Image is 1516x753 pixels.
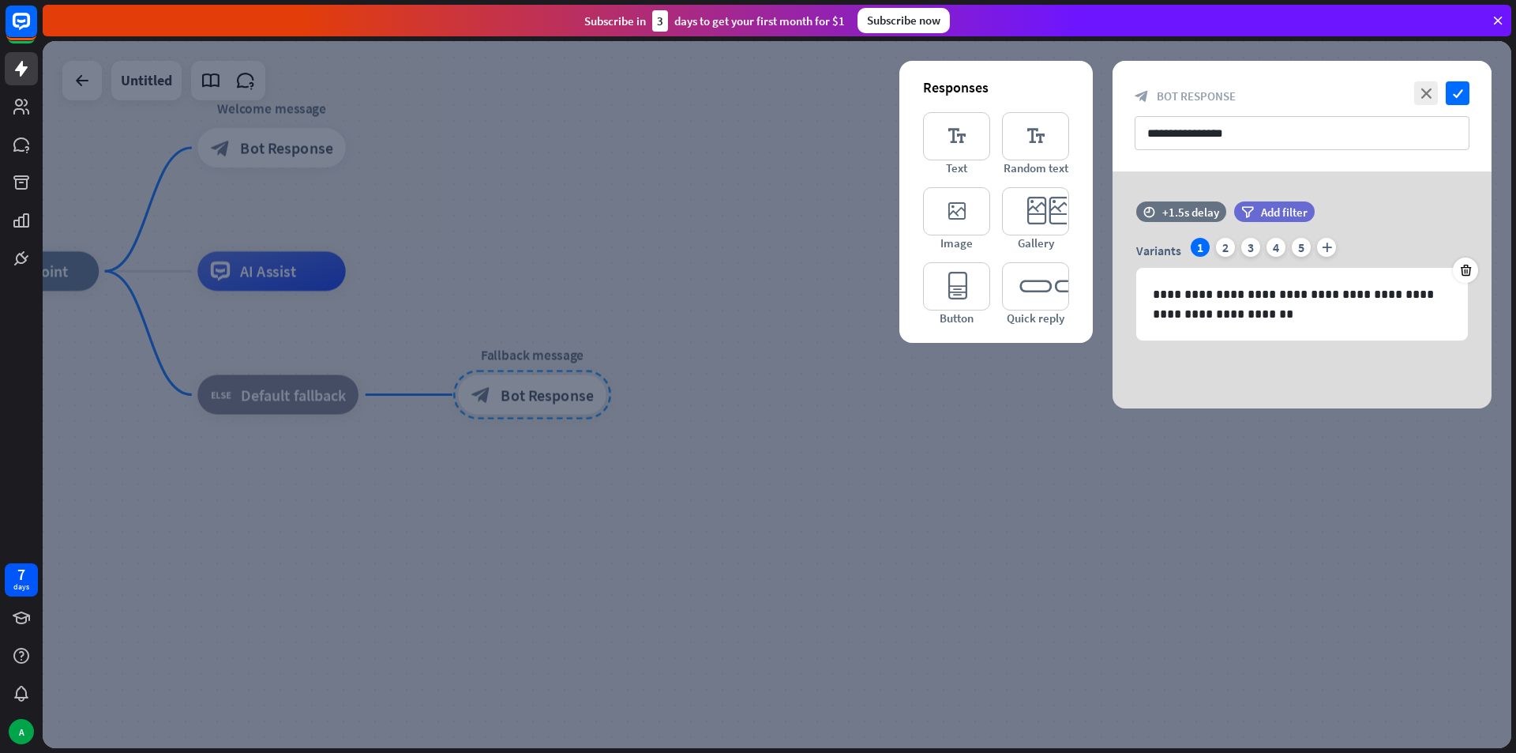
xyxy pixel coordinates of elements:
div: 3 [1241,238,1260,257]
button: Open LiveChat chat widget [13,6,60,54]
a: 7 days [5,563,38,597]
div: 4 [1266,238,1285,257]
i: close [1414,81,1438,105]
div: 2 [1216,238,1235,257]
i: block_bot_response [1135,89,1149,104]
span: Bot Response [1157,88,1236,104]
i: time [1143,206,1155,217]
i: check [1446,81,1469,105]
div: Subscribe now [857,8,950,33]
div: 1 [1191,238,1210,257]
div: A [9,719,34,744]
div: 7 [17,567,25,582]
div: 3 [652,10,668,32]
div: +1.5s delay [1162,205,1219,220]
span: Variants [1136,243,1181,258]
div: Subscribe in days to get your first month for $1 [584,10,845,32]
i: filter [1241,206,1254,218]
div: 5 [1292,238,1311,257]
i: plus [1317,238,1336,257]
span: Add filter [1261,205,1308,220]
div: days [13,582,29,593]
